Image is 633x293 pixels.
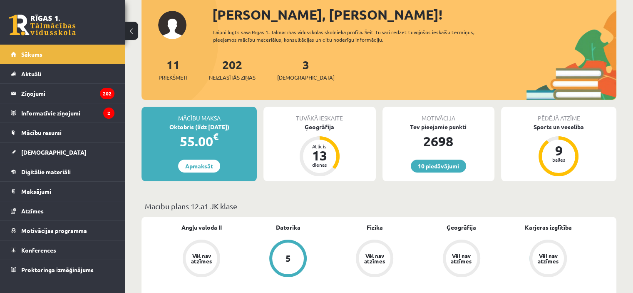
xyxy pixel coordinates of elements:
[190,253,213,264] div: Vēl nav atzīmes
[21,246,56,254] span: Konferences
[11,45,114,64] a: Sākums
[263,123,375,178] a: Ģeogrāfija Atlicis 13 dienas
[181,223,222,232] a: Angļu valoda II
[21,70,41,78] span: Aktuāli
[331,240,418,279] a: Vēl nav atzīmes
[411,160,466,173] a: 10 piedāvājumi
[11,240,114,260] a: Konferences
[501,107,616,123] div: Pēdējā atzīme
[21,129,62,136] span: Mācību resursi
[11,260,114,279] a: Proktoringa izmēģinājums
[213,28,498,43] div: Laipni lūgts savā Rīgas 1. Tālmācības vidusskolas skolnieka profilā. Šeit Tu vari redzēt tuvojošo...
[263,123,375,131] div: Ģeogrāfija
[505,240,591,279] a: Vēl nav atzīmes
[418,240,505,279] a: Vēl nav atzīmes
[212,5,616,25] div: [PERSON_NAME], [PERSON_NAME]!
[21,266,94,273] span: Proktoringa izmēģinājums
[159,73,187,82] span: Priekšmeti
[245,240,331,279] a: 5
[11,221,114,240] a: Motivācijas programma
[158,240,245,279] a: Vēl nav atzīmes
[11,143,114,162] a: [DEMOGRAPHIC_DATA]
[447,223,476,232] a: Ģeogrāfija
[307,149,332,162] div: 13
[382,107,494,123] div: Motivācija
[501,123,616,131] div: Sports un veselība
[178,160,220,173] a: Apmaksāt
[501,123,616,178] a: Sports un veselība 9 balles
[307,144,332,149] div: Atlicis
[363,253,386,264] div: Vēl nav atzīmes
[11,84,114,103] a: Ziņojumi202
[546,157,571,162] div: balles
[21,207,44,215] span: Atzīmes
[21,84,114,103] legend: Ziņojumi
[307,162,332,167] div: dienas
[103,108,114,119] i: 2
[141,131,257,151] div: 55.00
[11,162,114,181] a: Digitālie materiāli
[209,73,256,82] span: Neizlasītās ziņas
[21,182,114,201] legend: Maksājumi
[100,88,114,99] i: 202
[450,253,473,264] div: Vēl nav atzīmes
[277,57,335,82] a: 3[DEMOGRAPHIC_DATA]
[159,57,187,82] a: 11Priekšmeti
[21,103,114,123] legend: Informatīvie ziņojumi
[536,253,560,264] div: Vēl nav atzīmes
[277,73,335,82] span: [DEMOGRAPHIC_DATA]
[263,107,375,123] div: Tuvākā ieskaite
[141,123,257,131] div: Oktobris (līdz [DATE])
[11,201,114,220] a: Atzīmes
[382,123,494,131] div: Tev pieejamie punkti
[141,107,257,123] div: Mācību maksa
[11,123,114,142] a: Mācību resursi
[209,57,256,82] a: 202Neizlasītās ziņas
[11,182,114,201] a: Maksājumi
[21,148,87,156] span: [DEMOGRAPHIC_DATA]
[11,64,114,83] a: Aktuāli
[367,223,383,232] a: Fizika
[21,168,71,175] span: Digitālie materiāli
[546,144,571,157] div: 9
[285,254,291,263] div: 5
[382,131,494,151] div: 2698
[21,50,42,58] span: Sākums
[276,223,300,232] a: Datorika
[9,15,76,35] a: Rīgas 1. Tālmācības vidusskola
[21,227,87,234] span: Motivācijas programma
[11,103,114,123] a: Informatīvie ziņojumi2
[524,223,571,232] a: Karjeras izglītība
[213,130,218,143] span: €
[145,200,613,212] p: Mācību plāns 12.a1 JK klase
